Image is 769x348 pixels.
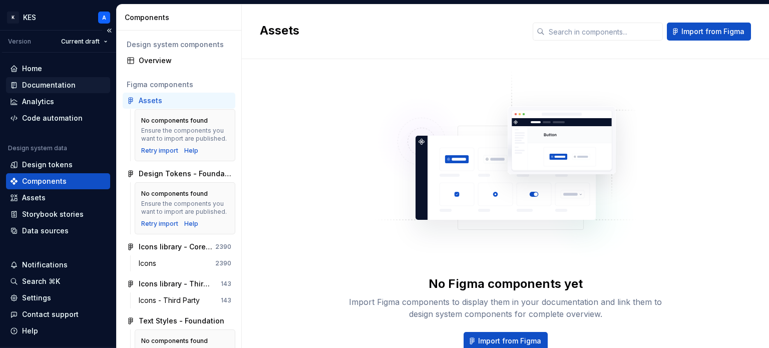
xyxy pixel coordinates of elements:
div: Help [22,326,38,336]
a: Overview [123,53,235,69]
div: Analytics [22,97,54,107]
div: Version [8,38,31,46]
div: Assets [139,96,162,106]
button: Search ⌘K [6,273,110,289]
div: Import Figma components to display them in your documentation and link them to design system comp... [345,296,666,320]
button: Retry import [141,220,178,228]
div: Overview [139,56,231,66]
button: Import from Figma [667,23,751,41]
div: No components found [141,117,208,125]
button: Collapse sidebar [102,24,116,38]
span: Import from Figma [478,336,541,346]
div: Text Styles - Foundation [139,316,224,326]
a: Data sources [6,223,110,239]
div: Design system components [127,40,231,50]
div: Home [22,64,42,74]
div: A [102,14,106,22]
div: Search ⌘K [22,276,60,286]
div: Design Tokens - Foundation [139,169,231,179]
div: Design tokens [22,160,73,170]
div: Data sources [22,226,69,236]
div: Icons library - Core Icons [139,242,213,252]
div: Ensure the components you want to import are published. [141,127,229,143]
a: Design tokens [6,157,110,173]
a: Documentation [6,77,110,93]
div: Icons library - Third Party Icons [139,279,213,289]
div: Components [125,13,237,23]
div: Design system data [8,144,67,152]
button: Notifications [6,257,110,273]
button: Contact support [6,306,110,322]
button: Retry import [141,147,178,155]
a: Analytics [6,94,110,110]
a: Code automation [6,110,110,126]
input: Search in components... [545,23,663,41]
div: Components [22,176,67,186]
div: Documentation [22,80,76,90]
div: Code automation [22,113,83,123]
button: Help [6,323,110,339]
a: Icons2390 [135,255,235,271]
span: Import from Figma [681,27,744,37]
a: Settings [6,290,110,306]
div: Notifications [22,260,68,270]
div: Ensure the components you want to import are published. [141,200,229,216]
button: Current draft [57,35,112,49]
a: Icons - Third Party143 [135,292,235,308]
div: No Figma components yet [429,276,583,292]
a: Design Tokens - Foundation [123,166,235,182]
div: 2390 [215,243,231,251]
a: Help [184,220,198,228]
a: Icons library - Core Icons2390 [123,239,235,255]
div: 143 [221,280,231,288]
div: No components found [141,190,208,198]
a: Components [6,173,110,189]
div: Icons [139,258,160,268]
a: Help [184,147,198,155]
a: Text Styles - Foundation [123,313,235,329]
span: Current draft [61,38,100,46]
div: No components found [141,337,208,345]
a: Home [6,61,110,77]
a: Storybook stories [6,206,110,222]
a: Icons library - Third Party Icons143 [123,276,235,292]
div: 143 [221,296,231,304]
button: KKESA [2,7,114,28]
div: Storybook stories [22,209,84,219]
div: Icons - Third Party [139,295,204,305]
div: K [7,12,19,24]
a: Assets [123,93,235,109]
div: Settings [22,293,51,303]
div: KES [23,13,36,23]
div: Assets [22,193,46,203]
div: Figma components [127,80,231,90]
div: Contact support [22,309,79,319]
a: Assets [6,190,110,206]
div: 2390 [215,259,231,267]
h2: Assets [260,23,521,39]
